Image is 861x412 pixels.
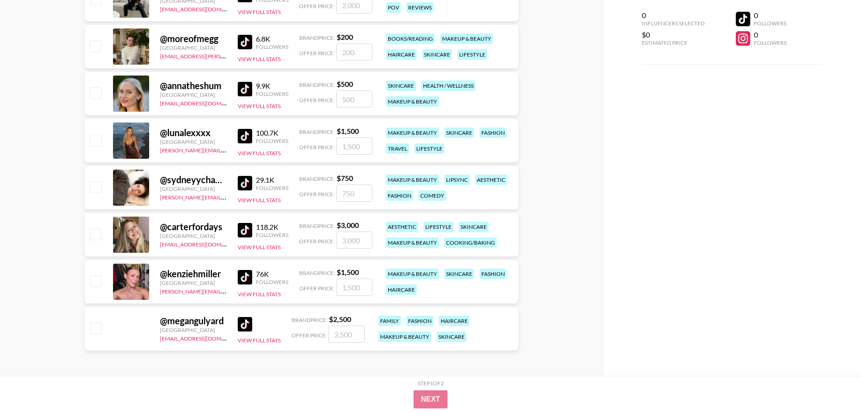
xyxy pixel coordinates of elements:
img: TikTok [238,223,252,237]
div: Estimated Price [642,39,705,46]
button: View Full Stats [238,150,281,156]
div: Followers [754,39,786,46]
div: skincare [386,81,416,91]
div: [GEOGRAPHIC_DATA] [160,279,227,286]
div: fashion [480,128,507,138]
div: skincare [444,128,474,138]
div: Followers [256,90,288,97]
div: fashion [480,269,507,279]
div: [GEOGRAPHIC_DATA] [160,232,227,239]
div: @ sydneyychambers [160,174,227,185]
input: 1,500 [336,279,372,296]
div: makeup & beauty [386,175,439,185]
div: [GEOGRAPHIC_DATA] [160,327,227,333]
div: skincare [437,331,466,342]
input: 750 [336,185,372,202]
div: 76K [256,270,288,279]
div: [GEOGRAPHIC_DATA] [160,44,227,51]
span: Offer Price: [292,332,327,339]
div: @ carterfordays [160,221,227,232]
div: 9.9K [256,81,288,90]
div: family [378,316,401,326]
button: View Full Stats [238,103,281,109]
button: View Full Stats [238,337,281,344]
div: 118.2K [256,223,288,232]
button: View Full Stats [238,244,281,251]
div: makeup & beauty [378,331,431,342]
div: 6.8K [256,34,288,43]
span: Offer Price: [299,144,334,151]
div: reviews [406,2,433,13]
a: [PERSON_NAME][EMAIL_ADDRESS][DOMAIN_NAME] [160,145,294,154]
div: pov [386,2,401,13]
input: 200 [336,43,372,61]
a: [EMAIL_ADDRESS][DOMAIN_NAME] [160,239,251,248]
div: Followers [256,137,288,144]
strong: $ 1,500 [337,127,359,135]
a: [EMAIL_ADDRESS][DOMAIN_NAME] [160,98,251,107]
div: skincare [444,269,474,279]
a: [EMAIL_ADDRESS][DOMAIN_NAME] [160,4,251,13]
button: View Full Stats [238,291,281,298]
div: Followers [754,20,786,27]
div: Followers [256,185,288,191]
a: [EMAIL_ADDRESS][DOMAIN_NAME] [160,333,251,342]
input: 500 [336,90,372,108]
a: [EMAIL_ADDRESS][PERSON_NAME][DOMAIN_NAME] [160,51,294,60]
button: View Full Stats [238,197,281,204]
span: Offer Price: [299,285,334,292]
div: haircare [439,316,470,326]
img: TikTok [238,82,252,96]
div: @ megangulyard [160,315,227,327]
div: fashion [406,316,433,326]
button: View Full Stats [238,56,281,62]
a: [PERSON_NAME][EMAIL_ADDRESS][DOMAIN_NAME] [160,286,294,295]
input: 1,500 [336,137,372,155]
div: lifestyle [414,143,444,154]
div: 0 [642,11,705,20]
div: [GEOGRAPHIC_DATA] [160,91,227,98]
div: health / wellness [421,81,475,91]
img: TikTok [238,176,252,190]
span: Brand Price: [299,223,335,229]
strong: $ 2,500 [329,315,351,323]
div: Influencers Selected [642,20,705,27]
strong: $ 500 [337,80,353,88]
div: @ lunalexxxx [160,127,227,138]
input: 2,500 [329,326,365,343]
div: comedy [419,190,446,201]
div: Step 1 of 2 [418,380,444,387]
span: Offer Price: [299,3,334,9]
div: 0 [754,11,786,20]
div: aesthetic [386,222,418,232]
div: lipsync [444,175,470,185]
div: Followers [256,232,288,238]
div: books/reading [386,33,435,44]
div: @ kenziehmiller [160,268,227,279]
div: lifestyle [457,49,487,60]
div: makeup & beauty [386,128,439,138]
div: $0 [642,30,705,39]
span: Brand Price: [299,128,335,135]
img: TikTok [238,129,252,143]
button: Next [414,390,447,408]
div: lifestyle [423,222,453,232]
div: fashion [386,190,413,201]
span: Brand Price: [292,317,327,323]
span: Brand Price: [299,175,335,182]
strong: $ 3,000 [337,221,359,229]
div: makeup & beauty [386,269,439,279]
div: @ moreofmegg [160,33,227,44]
span: Offer Price: [299,97,334,104]
div: travel [386,143,409,154]
div: [GEOGRAPHIC_DATA] [160,185,227,192]
strong: $ 1,500 [337,268,359,276]
div: 100.7K [256,128,288,137]
div: makeup & beauty [386,237,439,248]
div: makeup & beauty [386,96,439,107]
div: Followers [256,43,288,50]
div: skincare [459,222,489,232]
input: 3,000 [336,232,372,249]
div: aesthetic [475,175,507,185]
div: 0 [754,30,786,39]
